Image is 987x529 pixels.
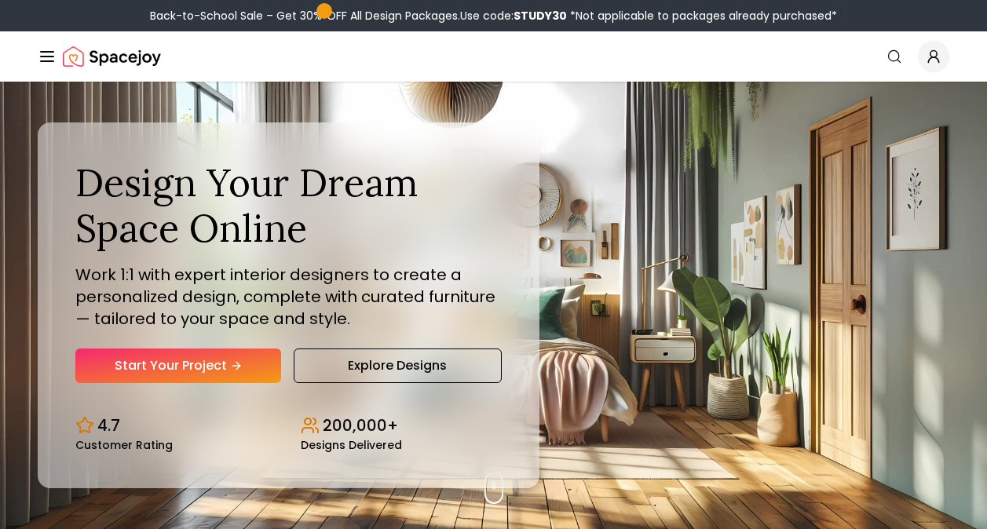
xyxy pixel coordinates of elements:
nav: Global [38,31,949,82]
a: Start Your Project [75,348,281,383]
span: *Not applicable to packages already purchased* [567,8,837,24]
b: STUDY30 [514,8,567,24]
p: 4.7 [97,414,120,436]
div: Back-to-School Sale – Get 30% OFF All Design Packages. [150,8,837,24]
a: Explore Designs [294,348,501,383]
div: Design stats [75,402,502,451]
small: Designs Delivered [301,440,402,451]
span: Use code: [460,8,567,24]
a: Spacejoy [63,41,161,72]
p: Work 1:1 with expert interior designers to create a personalized design, complete with curated fu... [75,264,502,330]
p: 200,000+ [323,414,398,436]
small: Customer Rating [75,440,173,451]
img: Spacejoy Logo [63,41,161,72]
h1: Design Your Dream Space Online [75,160,502,250]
